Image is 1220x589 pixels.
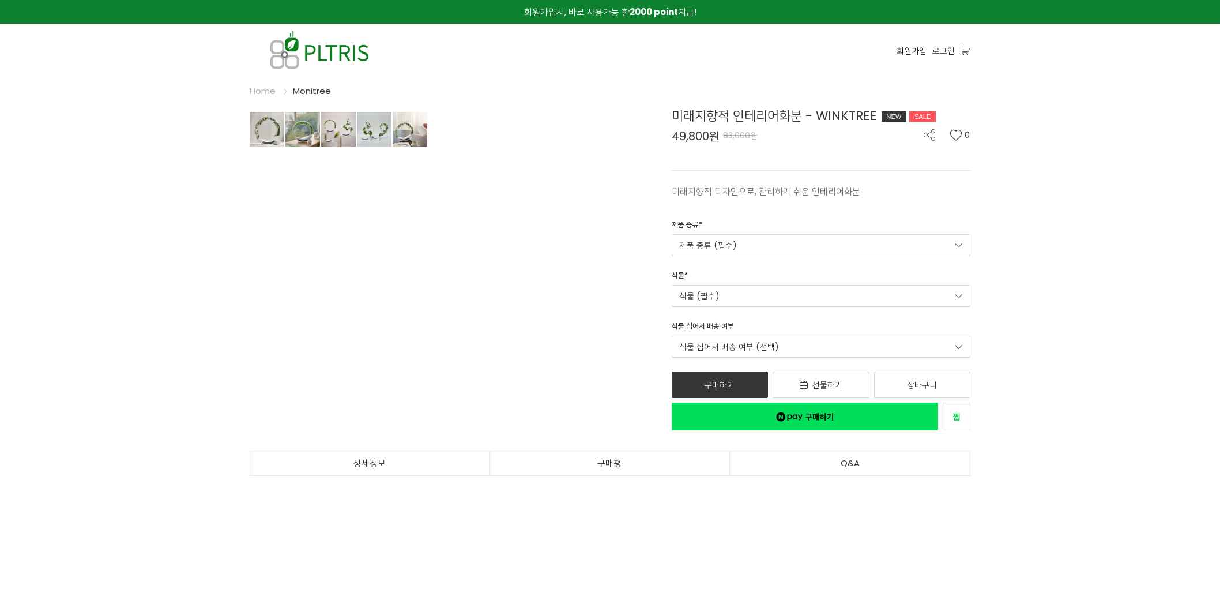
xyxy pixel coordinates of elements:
a: Q&A [730,451,970,475]
div: NEW [882,111,907,122]
span: 83,000원 [723,130,758,141]
div: 식물 심어서 배송 여부 [672,321,734,336]
div: 미래지향적 인테리어화분 - WINKTREE [672,106,971,125]
a: 선물하기 [773,372,869,398]
span: 회원가입시, 바로 사용가능 한 지급! [524,6,696,18]
p: 미래지향적 디자인으로, 관리하기 쉬운 인테리어화분 [672,185,971,198]
div: SALE [909,111,936,122]
div: 식물 [672,270,688,285]
span: 49,800원 [672,130,720,142]
strong: 2000 point [630,6,678,18]
a: 로그인 [932,44,955,57]
span: 0 [965,129,970,141]
a: Home [250,85,276,97]
span: 선물하기 [812,379,842,391]
a: 새창 [672,403,939,430]
a: 구매하기 [672,372,769,398]
a: 제품 종류 (필수) [672,234,971,256]
div: 제품 종류 [672,219,702,234]
button: 0 [950,129,970,141]
a: 새창 [943,403,970,430]
a: Monitree [293,85,331,97]
a: 구매평 [490,451,730,475]
a: 상세정보 [250,451,489,475]
a: 식물 심어서 배송 여부 (선택) [672,336,971,358]
a: 장바구니 [874,372,971,398]
a: 회원가입 [897,44,927,57]
a: 식물 (필수) [672,285,971,307]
